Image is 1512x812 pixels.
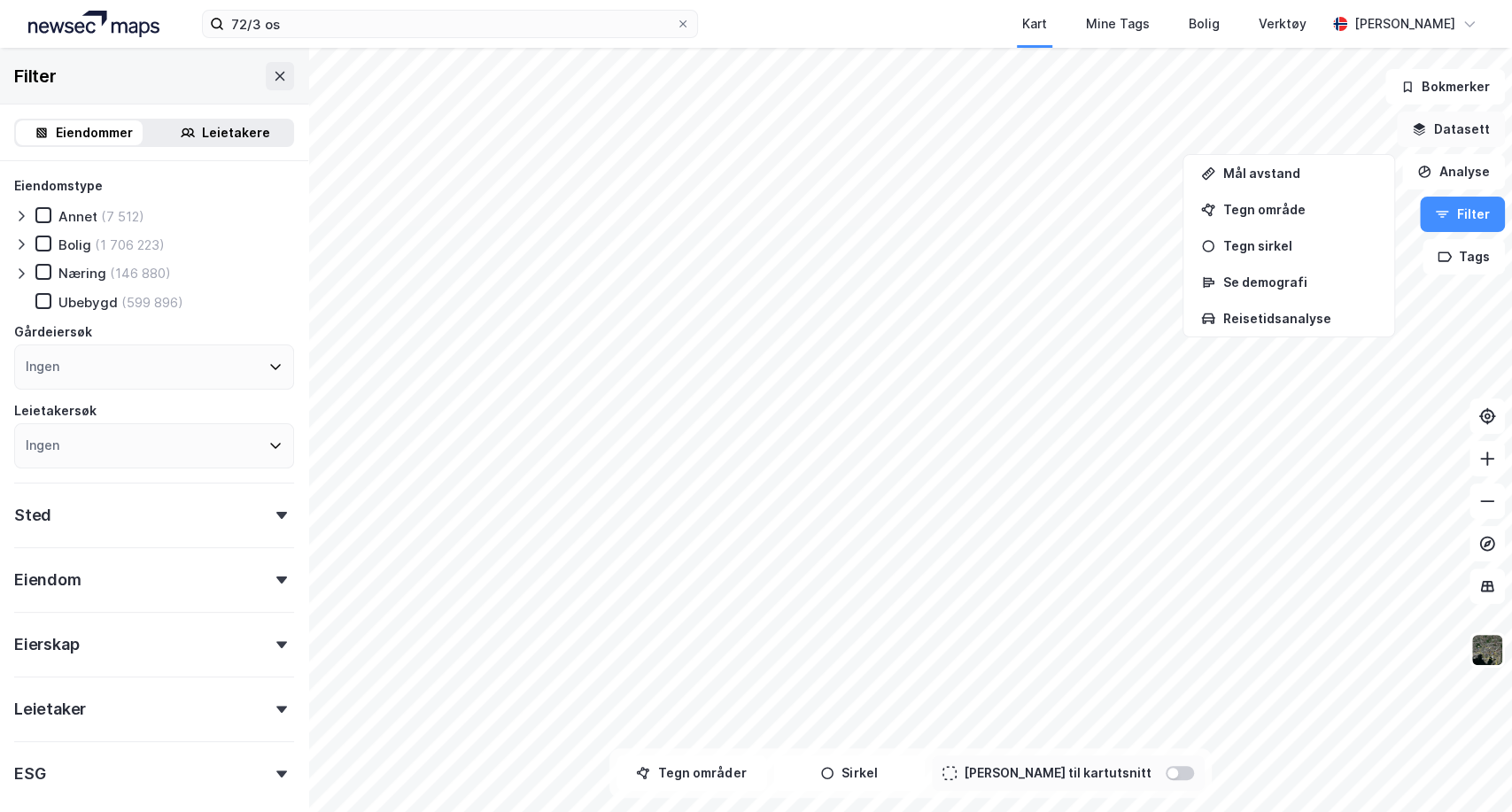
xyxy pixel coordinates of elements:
div: Gårdeiersøk [14,321,92,343]
div: Leietakere [202,122,270,143]
div: Tegn sirkel [1222,238,1376,253]
div: (599 896) [121,294,183,311]
div: Sted [14,505,51,526]
div: Se demografi [1222,275,1376,290]
div: Ubebygd [58,294,118,311]
div: Eiendomstype [14,175,103,197]
button: Tags [1423,239,1505,275]
div: (1 706 223) [95,236,165,253]
div: Bolig [58,236,91,253]
button: Analyse [1402,154,1505,189]
div: [PERSON_NAME] [1354,13,1455,35]
div: (7 512) [101,208,144,225]
div: Bolig [1189,13,1220,35]
button: Filter [1420,197,1505,232]
div: Reisetidsanalyse [1222,311,1376,326]
div: Kontrollprogram for chat [1423,727,1512,812]
iframe: Chat Widget [1423,727,1512,812]
div: Mine Tags [1086,13,1150,35]
div: Tegn område [1222,202,1376,217]
div: Annet [58,208,97,225]
input: Søk på adresse, matrikkel, gårdeiere, leietakere eller personer [224,11,676,37]
div: Kart [1022,13,1047,35]
div: [PERSON_NAME] til kartutsnitt [964,762,1151,784]
div: Filter [14,62,57,90]
div: Eierskap [14,634,79,655]
button: Tegn områder [616,755,767,791]
div: Leietaker [14,699,86,720]
div: Leietakersøk [14,400,97,421]
div: Eiendom [14,569,81,591]
img: logo.a4113a55bc3d86da70a041830d287a7e.svg [28,11,159,37]
div: Næring [58,265,106,282]
img: 9k= [1470,633,1504,667]
div: (146 880) [110,265,171,282]
button: Bokmerker [1385,69,1505,104]
div: Mål avstand [1222,166,1376,181]
div: Ingen [26,435,59,456]
div: Ingen [26,356,59,377]
button: Sirkel [774,755,925,791]
button: Datasett [1397,112,1505,147]
div: Eiendommer [56,122,133,143]
div: ESG [14,763,45,785]
div: Verktøy [1259,13,1307,35]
